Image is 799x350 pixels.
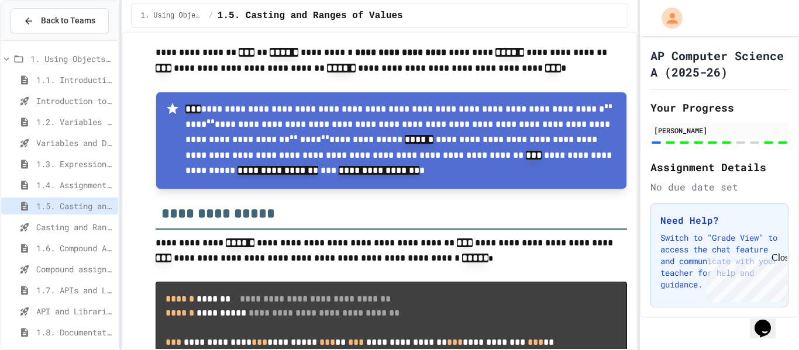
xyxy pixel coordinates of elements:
span: 1.3. Expressions and Output [New] [36,158,113,170]
span: 1.1. Introduction to Algorithms, Programming, and Compilers [36,74,113,86]
h2: Your Progress [650,99,788,116]
p: Switch to "Grade View" to access the chat feature and communicate with your teacher for help and ... [660,232,779,290]
span: Compound assignment operators - Quiz [36,263,113,275]
span: API and Libraries - Topic 1.7 [36,305,113,317]
span: Variables and Data Types - Quiz [36,137,113,149]
span: 1.4. Assignment and Input [36,179,113,191]
iframe: chat widget [702,252,787,302]
button: Back to Teams [11,8,109,33]
span: Back to Teams [41,15,95,27]
h3: Need Help? [660,213,779,227]
div: My Account [649,5,686,32]
span: Casting and Ranges of variables - Quiz [36,221,113,233]
span: 1.2. Variables and Data Types [36,116,113,128]
span: 1.5. Casting and Ranges of Values [36,200,113,212]
span: 1. Using Objects and Methods [141,11,204,20]
span: / [209,11,213,20]
div: [PERSON_NAME] [654,125,785,136]
span: 1.5. Casting and Ranges of Values [218,9,403,23]
span: Introduction to Algorithms, Programming, and Compilers [36,95,113,107]
h1: AP Computer Science A (2025-26) [650,47,788,80]
h2: Assignment Details [650,159,788,175]
span: 1.8. Documentation with Comments and Preconditions [36,326,113,338]
span: 1.7. APIs and Libraries [36,284,113,296]
span: 1. Using Objects and Methods [30,53,113,65]
div: Chat with us now!Close [5,5,81,74]
div: No due date set [650,180,788,194]
span: 1.6. Compound Assignment Operators [36,242,113,254]
iframe: chat widget [750,303,787,338]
